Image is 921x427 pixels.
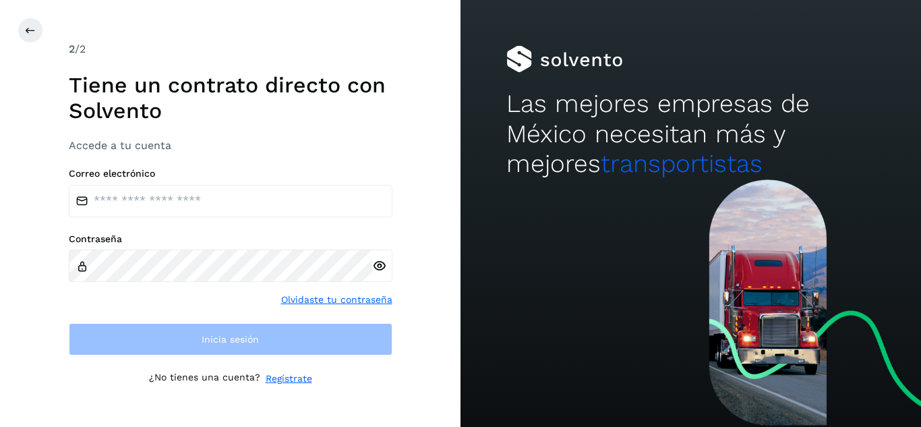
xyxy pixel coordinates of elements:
[69,41,392,57] div: /2
[601,149,763,178] span: transportistas
[69,72,392,124] h1: Tiene un contrato directo con Solvento
[69,168,392,179] label: Correo electrónico
[281,293,392,307] a: Olvidaste tu contraseña
[69,323,392,355] button: Inicia sesión
[266,372,312,386] a: Regístrate
[69,139,392,152] h3: Accede a tu cuenta
[69,233,392,245] label: Contraseña
[69,42,75,55] span: 2
[202,335,259,344] span: Inicia sesión
[149,372,260,386] p: ¿No tienes una cuenta?
[506,89,874,179] h2: Las mejores empresas de México necesitan más y mejores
